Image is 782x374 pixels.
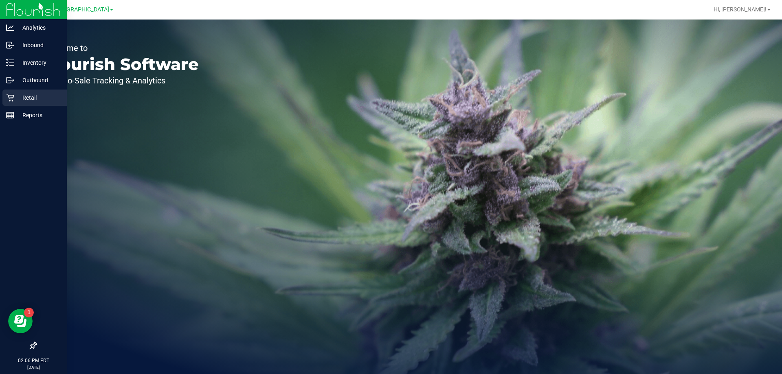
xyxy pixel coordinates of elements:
[6,76,14,84] inline-svg: Outbound
[6,111,14,119] inline-svg: Reports
[6,24,14,32] inline-svg: Analytics
[4,357,63,364] p: 02:06 PM EDT
[14,40,63,50] p: Inbound
[4,364,63,370] p: [DATE]
[6,59,14,67] inline-svg: Inventory
[44,56,199,72] p: Flourish Software
[14,93,63,103] p: Retail
[6,94,14,102] inline-svg: Retail
[44,77,199,85] p: Seed-to-Sale Tracking & Analytics
[714,6,767,13] span: Hi, [PERSON_NAME]!
[24,308,34,317] iframe: Resource center unread badge
[44,44,199,52] p: Welcome to
[6,41,14,49] inline-svg: Inbound
[8,309,33,333] iframe: Resource center
[53,6,109,13] span: [GEOGRAPHIC_DATA]
[14,23,63,33] p: Analytics
[14,110,63,120] p: Reports
[14,75,63,85] p: Outbound
[14,58,63,68] p: Inventory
